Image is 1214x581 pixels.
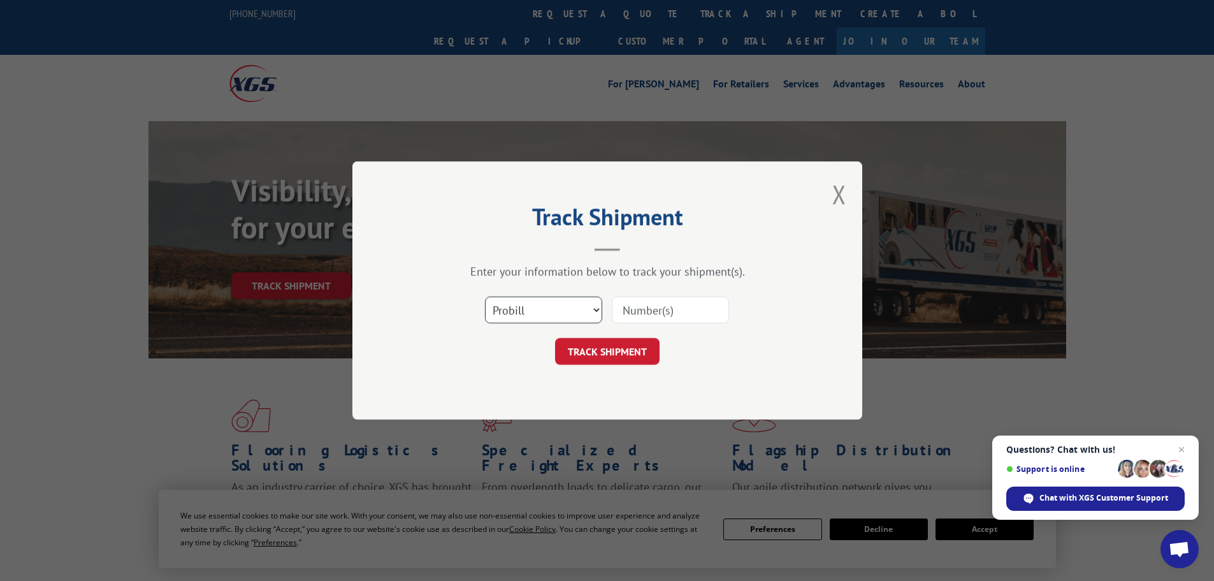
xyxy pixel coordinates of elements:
[1006,487,1185,511] div: Chat with XGS Customer Support
[612,297,729,323] input: Number(s)
[416,208,798,232] h2: Track Shipment
[555,338,660,365] button: TRACK SHIPMENT
[1006,464,1113,474] span: Support is online
[1160,530,1199,568] div: Open chat
[832,177,846,211] button: Close modal
[1174,442,1189,457] span: Close chat
[1039,492,1168,504] span: Chat with XGS Customer Support
[1006,445,1185,455] span: Questions? Chat with us!
[416,264,798,279] div: Enter your information below to track your shipment(s).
